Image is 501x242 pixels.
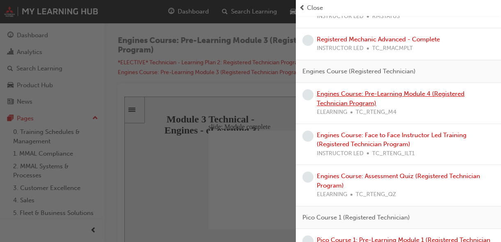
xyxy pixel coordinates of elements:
span: TC_RTENG_ILT1 [372,149,415,158]
span: TC_RMACMPLT [372,44,413,53]
a: Engines Course: Pre-Learning Module 4 (Registered Technician Program) [317,90,464,107]
span: Engines Course (Registered Technician) [302,67,416,76]
span: INSTRUCTOR LED [317,149,364,158]
button: settings [341,140,354,150]
label: Zoom to fit [341,150,356,172]
span: ELEARNING [317,190,347,199]
span: TC_RTENG_QZ [356,190,396,199]
button: Audio Preferences [247,9,312,18]
span: learningRecordVerb_NONE-icon [302,35,313,46]
span: INSTRUCTOR LED [317,12,364,21]
button: Disclaimer [312,9,353,18]
span: Disclaimer [320,11,345,17]
a: Engines Course: Face to Face Instructor Led Training (Registered Technician Program) [317,131,467,148]
a: Engines Course: Assessment Quiz (Registered Technician Program) [317,172,480,189]
span: INSTRUCTOR LED [317,44,364,53]
span: Pico Course 1 (Registered Technician) [302,213,410,222]
span: TC_RTENG_M4 [356,108,396,117]
span: learningRecordVerb_NONE-icon [302,89,313,100]
span: Audio Preferences [257,11,302,17]
button: Navigation Tips [192,9,247,18]
div: misc controls [320,133,353,159]
input: volume [325,150,378,156]
span: Navigation Tips [201,11,238,17]
button: prev-iconClose [299,3,498,13]
span: Close [307,3,323,13]
a: Registered Mechanic Advanced - Complete [317,36,440,43]
button: volume [324,140,337,149]
span: ELEARNING [317,108,347,117]
span: learningRecordVerb_NONE-icon [302,172,313,183]
span: prev-icon [299,3,305,13]
span: learningRecordVerb_NONE-icon [302,131,313,142]
span: RMSTATUS [372,12,400,21]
